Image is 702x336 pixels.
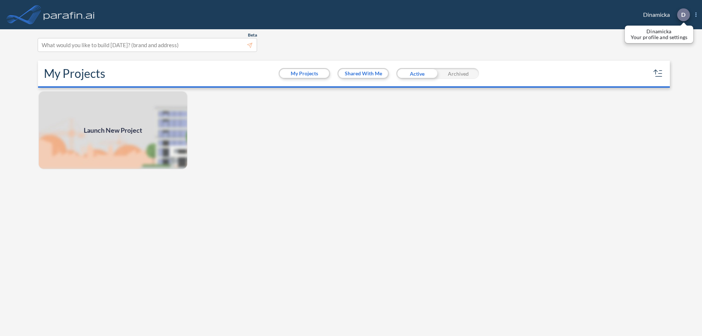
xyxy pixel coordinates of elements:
[38,91,188,170] a: Launch New Project
[652,68,664,79] button: sort
[248,32,257,38] span: Beta
[42,7,96,22] img: logo
[631,34,687,40] p: Your profile and settings
[339,69,388,78] button: Shared With Me
[38,91,188,170] img: add
[438,68,479,79] div: Archived
[84,125,142,135] span: Launch New Project
[632,8,697,21] div: Dinamicka
[44,67,105,80] h2: My Projects
[631,29,687,34] p: Dinamicka
[280,69,329,78] button: My Projects
[681,11,686,18] p: D
[396,68,438,79] div: Active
